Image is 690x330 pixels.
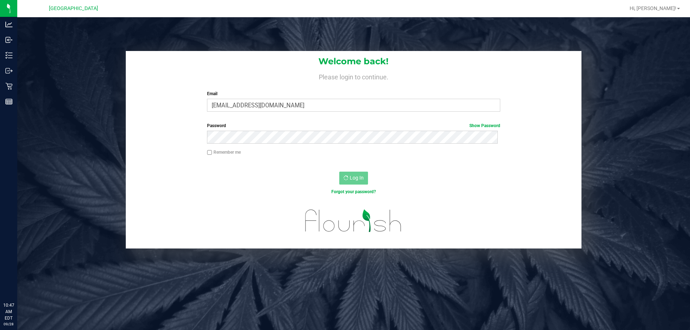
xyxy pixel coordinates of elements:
[5,21,13,28] inline-svg: Analytics
[49,5,98,11] span: [GEOGRAPHIC_DATA]
[126,57,581,66] h1: Welcome back!
[630,5,676,11] span: Hi, [PERSON_NAME]!
[5,98,13,105] inline-svg: Reports
[296,203,410,239] img: flourish_logo.svg
[5,36,13,43] inline-svg: Inbound
[5,52,13,59] inline-svg: Inventory
[126,72,581,80] h4: Please login to continue.
[207,150,212,155] input: Remember me
[5,67,13,74] inline-svg: Outbound
[207,123,226,128] span: Password
[350,175,364,181] span: Log In
[207,149,241,155] label: Remember me
[339,172,368,185] button: Log In
[469,123,500,128] a: Show Password
[331,189,376,194] a: Forgot your password?
[5,83,13,90] inline-svg: Retail
[3,302,14,321] p: 10:47 AM EDT
[207,90,500,97] label: Email
[3,321,14,327] p: 09/28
